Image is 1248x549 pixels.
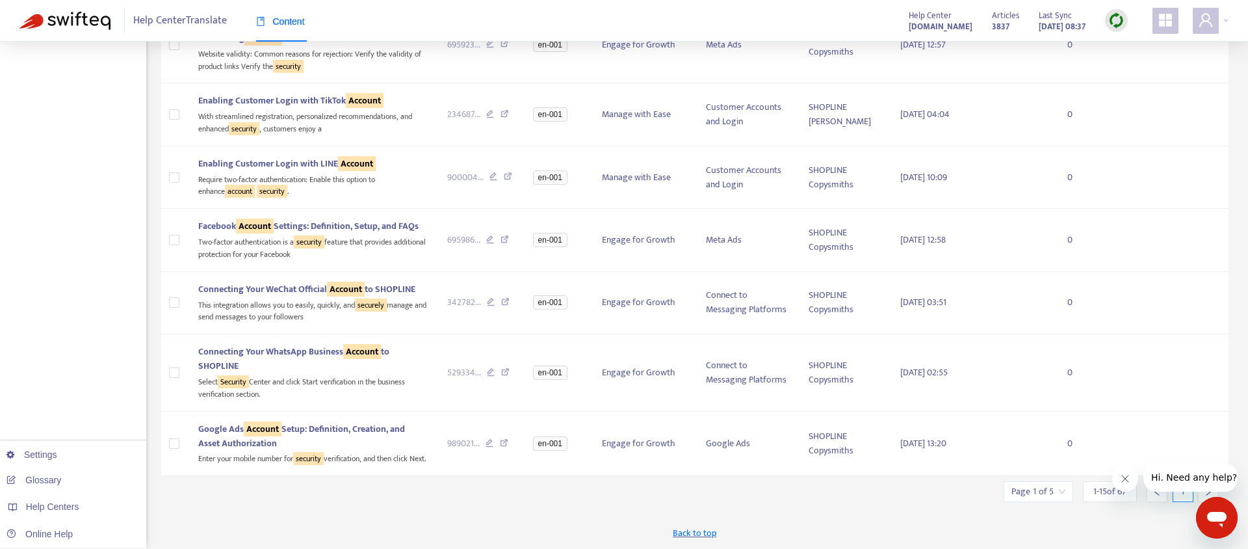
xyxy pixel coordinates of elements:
[294,235,324,248] sqkw: security
[273,60,304,73] sqkw: security
[533,38,567,52] span: en-001
[900,170,947,185] span: [DATE] 10:09
[1039,8,1072,23] span: Last Sync
[244,422,281,436] sqkw: Account
[1093,485,1126,498] span: 1 - 15 of 67
[695,209,798,271] td: Meta Ads
[447,38,480,52] span: 695923 ...
[1196,497,1238,539] iframe: メッセージングウィンドウを開くボタン
[900,232,946,247] span: [DATE] 12:58
[909,19,972,34] a: [DOMAIN_NAME]
[533,233,567,247] span: en-001
[591,146,695,209] td: Manage with Ease
[1057,146,1109,209] td: 0
[447,107,480,122] span: 234687 ...
[591,83,695,146] td: Manage with Ease
[257,185,287,198] sqkw: security
[256,17,265,26] span: book
[533,295,567,310] span: en-001
[992,20,1009,34] strong: 3837
[798,7,890,83] td: SHOPLINE Copysmiths
[798,209,890,271] td: SHOPLINE Copysmiths
[798,146,890,209] td: SHOPLINE Copysmiths
[256,16,305,27] span: Content
[343,344,381,359] sqkw: Account
[346,93,383,108] sqkw: Account
[198,373,426,400] div: Select Center and click Start verification in the business verification section.
[900,295,946,310] span: [DATE] 03:51
[1057,412,1109,477] td: 0
[533,107,567,122] span: en-001
[198,282,415,297] span: Connecting Your WeChat Official to SHOPLINE
[1057,209,1109,271] td: 0
[1057,7,1109,83] td: 0
[900,37,946,52] span: [DATE] 12:57
[1039,20,1085,34] strong: [DATE] 08:37
[236,219,274,234] sqkw: Account
[338,156,376,171] sqkw: Account
[198,297,426,323] div: This integration allows you to easily, quickly, and manage and send messages to your followers
[992,8,1019,23] span: Articles
[591,7,695,83] td: Engage for Growth
[695,272,798,334] td: Connect to Messaging Platforms
[591,272,695,334] td: Engage for Growth
[695,146,798,209] td: Customer Accounts and Login
[198,93,383,108] span: Enabling Customer Login with TikTok
[198,156,376,171] span: Enabling Customer Login with LINE
[1057,83,1109,146] td: 0
[909,8,952,23] span: Help Center
[225,185,255,198] sqkw: account
[447,170,484,185] span: 900004 ...
[1158,12,1173,28] span: appstore
[900,365,948,380] span: [DATE] 02:55
[133,8,227,33] span: Help Center Translate
[1057,334,1109,411] td: 0
[533,436,567,451] span: en-001
[447,233,480,247] span: 695986 ...
[198,46,426,72] div: Website validity: Common reasons for rejection: Verify the validity of product links Verify the
[198,422,405,451] span: Google Ads Setup: Definition, Creation, and Asset Authorization
[695,83,798,146] td: Customer Accounts and Login
[673,526,716,540] span: Back to top
[198,234,426,260] div: Two-factor authentication is a feature that provides additional protection for your Facebook
[533,366,567,380] span: en-001
[1112,466,1138,492] iframe: メッセージを閉じる
[695,334,798,411] td: Connect to Messaging Platforms
[1143,463,1238,492] iframe: 会社からのメッセージ
[355,299,387,312] sqkw: securely
[19,12,110,30] img: Swifteq
[447,295,481,310] span: 342782 ...
[218,375,249,388] sqkw: Security
[198,171,426,198] div: Require two-factor authentication: Enable this option to enhance .
[900,107,950,122] span: [DATE] 04:04
[293,452,324,465] sqkw: security
[900,436,946,451] span: [DATE] 13:20
[591,412,695,477] td: Engage for Growth
[198,219,419,234] span: Facebook Settings: Definition, Setup, and FAQs
[1108,12,1124,29] img: sync.dc5367851b00ba804db3.png
[229,122,259,135] sqkw: security
[591,334,695,411] td: Engage for Growth
[6,475,61,485] a: Glossary
[198,451,426,466] div: Enter your mobile number for verification, and then click Next.
[198,344,389,373] span: Connecting Your WhatsApp Business to SHOPLINE
[327,282,365,297] sqkw: Account
[6,529,73,539] a: Online Help
[798,412,890,477] td: SHOPLINE Copysmiths
[6,449,57,460] a: Settings
[1198,12,1214,28] span: user
[447,366,481,380] span: 529334 ...
[447,436,480,451] span: 989021 ...
[909,20,972,34] strong: [DOMAIN_NAME]
[798,272,890,334] td: SHOPLINE Copysmiths
[26,502,79,512] span: Help Centers
[591,209,695,271] td: Engage for Growth
[1057,272,1109,334] td: 0
[695,412,798,477] td: Google Ads
[798,334,890,411] td: SHOPLINE Copysmiths
[695,7,798,83] td: Meta Ads
[798,83,890,146] td: SHOPLINE [PERSON_NAME]
[533,170,567,185] span: en-001
[198,108,426,135] div: With streamlined registration, personalized recommendations, and enhanced , customers enjoy a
